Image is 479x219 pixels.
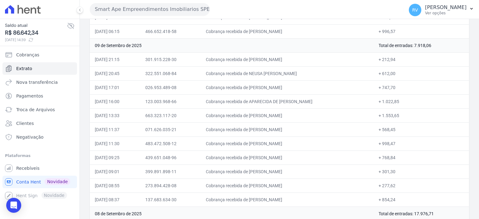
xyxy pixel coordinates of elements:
td: + 612,00 [374,66,469,80]
span: Conta Hent [16,179,41,185]
p: Ver opções [425,11,467,16]
a: Recebíveis [2,162,77,174]
td: Cobrança recebida de APARECIDA DE [PERSON_NAME] [201,94,374,108]
td: [DATE] 20:45 [90,66,140,80]
td: 273.894.428-08 [140,179,201,193]
span: Nova transferência [16,79,58,85]
td: 09 de Setembro de 2025 [90,38,374,52]
td: 071.626.035-21 [140,122,201,136]
span: Cobranças [16,52,39,58]
td: + 212,94 [374,52,469,66]
td: [DATE] 09:01 [90,164,140,179]
span: [DATE] 14:39 [5,37,67,43]
span: Saldo atual [5,22,67,29]
td: 322.551.068-84 [140,66,201,80]
td: + 1.022,85 [374,94,469,108]
td: 483.472.508-12 [140,136,201,150]
td: [DATE] 17:01 [90,80,140,94]
td: Cobrança recebida de [PERSON_NAME] [201,164,374,179]
td: + 301,30 [374,164,469,179]
td: [DATE] 13:33 [90,108,140,122]
td: [DATE] 08:37 [90,193,140,207]
td: Cobrança recebida de [PERSON_NAME] [201,179,374,193]
a: Troca de Arquivos [2,103,77,116]
td: [DATE] 16:00 [90,94,140,108]
span: Recebíveis [16,165,40,171]
span: RV [412,8,418,12]
span: Clientes [16,120,34,126]
td: + 277,62 [374,179,469,193]
td: + 996,57 [374,24,469,38]
p: [PERSON_NAME] [425,4,467,11]
td: [DATE] 11:37 [90,122,140,136]
td: Cobrança recebida de [PERSON_NAME] [201,122,374,136]
div: Plataformas [5,152,75,159]
td: 123.003.968-66 [140,94,201,108]
td: 663.323.117-20 [140,108,201,122]
td: Cobrança recebida de NEUSA [PERSON_NAME] [201,66,374,80]
td: + 768,84 [374,150,469,164]
td: Cobrança recebida de [PERSON_NAME] [201,24,374,38]
span: Pagamentos [16,93,43,99]
td: [DATE] 06:15 [90,24,140,38]
td: Cobrança recebida de [PERSON_NAME] [201,80,374,94]
td: 466.652.418-58 [140,24,201,38]
td: Cobrança recebida de [PERSON_NAME] [201,52,374,66]
span: R$ 86.642,34 [5,29,67,37]
button: Smart Ape Empreendimentos Imobiliarios SPE LTDA [90,3,210,16]
span: Novidade [45,178,70,185]
button: RV [PERSON_NAME] Ver opções [404,1,479,19]
td: [DATE] 09:25 [90,150,140,164]
td: 399.891.898-11 [140,164,201,179]
td: Cobrança recebida de [PERSON_NAME] [201,136,374,150]
td: 137.683.634-30 [140,193,201,207]
td: Total de entradas: 7.918,06 [374,38,469,52]
td: [DATE] 21:15 [90,52,140,66]
span: Extrato [16,65,32,72]
a: Nova transferência [2,76,77,88]
span: Negativação [16,134,44,140]
td: + 854,24 [374,193,469,207]
td: + 998,47 [374,136,469,150]
td: Cobrança recebida de [PERSON_NAME] [201,150,374,164]
td: [DATE] 08:55 [90,179,140,193]
a: Cobranças [2,49,77,61]
a: Pagamentos [2,90,77,102]
td: Cobrança recebida de [PERSON_NAME] [201,108,374,122]
span: Troca de Arquivos [16,107,55,113]
td: 026.953.489-08 [140,80,201,94]
td: + 747,70 [374,80,469,94]
a: Negativação [2,131,77,143]
a: Conta Hent Novidade [2,176,77,188]
td: 301.915.228-30 [140,52,201,66]
td: 439.651.048-96 [140,150,201,164]
td: + 568,45 [374,122,469,136]
div: Open Intercom Messenger [6,198,21,213]
nav: Sidebar [5,49,75,202]
a: Extrato [2,62,77,75]
td: [DATE] 11:30 [90,136,140,150]
td: + 1.553,65 [374,108,469,122]
a: Clientes [2,117,77,130]
td: Cobrança recebida de [PERSON_NAME] [201,193,374,207]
